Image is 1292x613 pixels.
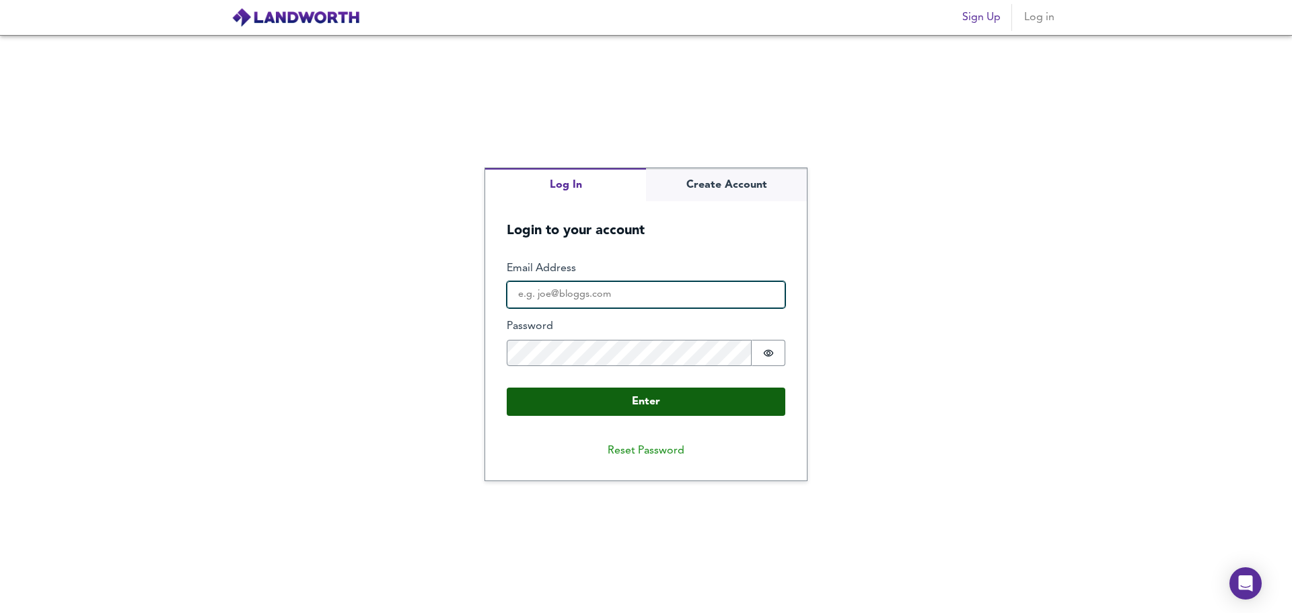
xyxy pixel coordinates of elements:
label: Password [507,319,785,334]
span: Log in [1023,8,1055,27]
button: Reset Password [597,437,695,464]
button: Show password [752,340,785,367]
div: Open Intercom Messenger [1229,567,1262,600]
h5: Login to your account [485,201,807,240]
input: e.g. joe@bloggs.com [507,281,785,308]
button: Create Account [646,168,807,201]
button: Log in [1017,4,1061,31]
button: Log In [485,168,646,201]
label: Email Address [507,261,785,277]
button: Sign Up [957,4,1006,31]
img: logo [231,7,360,28]
span: Sign Up [962,8,1001,27]
button: Enter [507,388,785,416]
